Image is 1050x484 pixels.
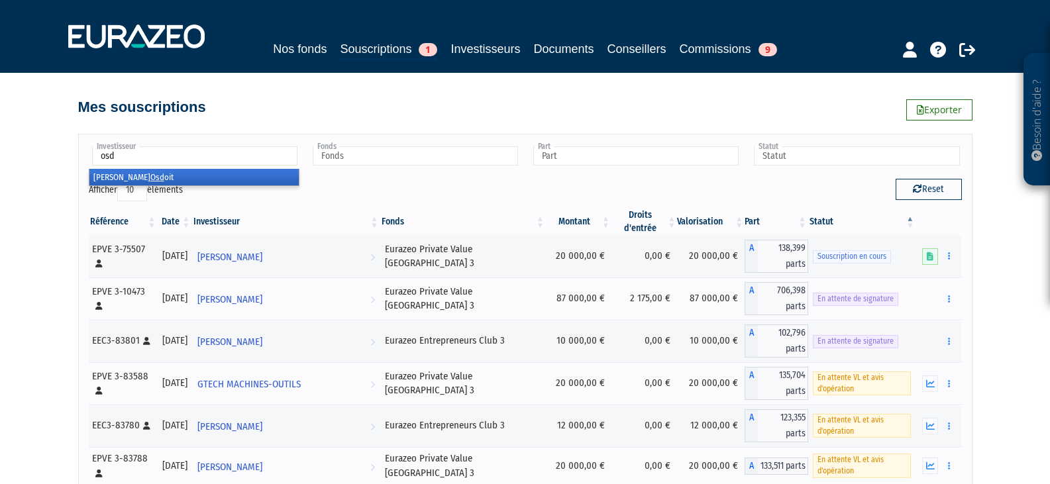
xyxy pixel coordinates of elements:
i: [Français] Personne physique [95,302,103,310]
td: 10 000,00 € [546,320,611,362]
div: A - Eurazeo Private Value Europe 3 [745,282,808,315]
span: [PERSON_NAME] [197,245,262,269]
span: 1 [419,43,437,56]
th: Droits d'entrée: activer pour trier la colonne par ordre croissant [611,209,678,235]
span: [PERSON_NAME] [197,455,262,479]
span: En attente VL et avis d'opération [813,454,912,477]
span: A [745,324,758,358]
div: [DATE] [162,376,187,390]
th: Part: activer pour trier la colonne par ordre croissant [745,209,808,235]
div: EEC3-83780 [92,418,153,432]
div: A - Eurazeo Private Value Europe 3 [745,240,808,273]
div: Eurazeo Entrepreneurs Club 3 [385,334,541,348]
div: [DATE] [162,291,187,305]
span: 135,704 parts [758,367,808,400]
span: 123,355 parts [758,409,808,442]
th: Référence : activer pour trier la colonne par ordre croissant [89,209,158,235]
td: 20 000,00 € [546,362,611,405]
td: 0,00 € [611,362,678,405]
td: 0,00 € [611,320,678,362]
span: A [745,367,758,400]
i: [Français] Personne physique [95,469,103,477]
a: [PERSON_NAME] [192,412,380,439]
div: [DATE] [162,249,187,263]
span: En attente de signature [813,335,898,348]
a: [PERSON_NAME] [192,328,380,354]
div: Eurazeo Private Value [GEOGRAPHIC_DATA] 3 [385,369,541,398]
span: [PERSON_NAME] [197,287,262,312]
i: Voir l'investisseur [370,330,375,354]
i: Voir l'investisseur [370,414,375,439]
a: [PERSON_NAME] [192,285,380,312]
div: Eurazeo Private Value [GEOGRAPHIC_DATA] 3 [385,242,541,271]
div: EPVE 3-10473 [92,285,153,313]
span: A [745,458,758,475]
span: 706,398 parts [758,282,808,315]
a: GTECH MACHINES-OUTILS [192,370,380,397]
span: A [745,282,758,315]
td: 12 000,00 € [546,405,611,447]
a: Commissions9 [680,40,777,58]
a: Souscriptions1 [340,40,437,60]
span: En attente VL et avis d'opération [813,414,912,438]
i: Voir l'investisseur [370,245,375,269]
div: Eurazeo Private Value [GEOGRAPHIC_DATA] 3 [385,452,541,480]
td: 2 175,00 € [611,277,678,320]
div: A - Eurazeo Private Value Europe 3 [745,458,808,475]
td: 10 000,00 € [677,320,745,362]
span: En attente VL et avis d'opération [813,371,912,395]
div: EEC3-83801 [92,334,153,348]
div: [DATE] [162,418,187,432]
div: A - Eurazeo Entrepreneurs Club 3 [745,409,808,442]
div: A - Eurazeo Private Value Europe 3 [745,367,808,400]
div: A - Eurazeo Entrepreneurs Club 3 [745,324,808,358]
a: Exporter [906,99,972,121]
img: 1732889491-logotype_eurazeo_blanc_rvb.png [68,24,205,48]
a: Conseillers [607,40,666,58]
div: EPVE 3-83788 [92,452,153,480]
span: A [745,240,758,273]
a: [PERSON_NAME] [192,453,380,479]
th: Date: activer pour trier la colonne par ordre croissant [158,209,192,235]
span: 138,399 parts [758,240,808,273]
th: Valorisation: activer pour trier la colonne par ordre croissant [677,209,745,235]
td: 0,00 € [611,405,678,447]
a: Investisseurs [450,40,520,58]
span: 133,511 parts [758,458,808,475]
i: [Français] Personne physique [95,387,103,395]
td: 20 000,00 € [677,362,745,405]
label: Afficher éléments [89,179,183,201]
span: [PERSON_NAME] [197,330,262,354]
span: Souscription en cours [813,250,891,263]
i: Voir l'investisseur [370,287,375,312]
i: [Français] Personne physique [95,260,103,267]
em: Osd [150,172,164,182]
th: Statut : activer pour trier la colonne par ordre d&eacute;croissant [808,209,916,235]
th: Fonds: activer pour trier la colonne par ordre croissant [380,209,546,235]
div: Eurazeo Entrepreneurs Club 3 [385,418,541,432]
a: Documents [534,40,594,58]
span: 102,796 parts [758,324,808,358]
th: Investisseur: activer pour trier la colonne par ordre croissant [192,209,380,235]
td: 20 000,00 € [546,235,611,277]
i: Voir l'investisseur [370,372,375,397]
div: Eurazeo Private Value [GEOGRAPHIC_DATA] 3 [385,285,541,313]
span: A [745,409,758,442]
td: 87 000,00 € [677,277,745,320]
p: Besoin d'aide ? [1029,60,1045,179]
div: [DATE] [162,334,187,348]
i: Voir l'investisseur [370,455,375,479]
span: En attente de signature [813,293,898,305]
th: Montant: activer pour trier la colonne par ordre croissant [546,209,611,235]
span: GTECH MACHINES-OUTILS [197,372,301,397]
div: EPVE 3-75507 [92,242,153,271]
select: Afficheréléments [117,179,147,201]
button: Reset [896,179,962,200]
i: [Français] Personne physique [143,422,150,430]
a: Nos fonds [273,40,327,58]
td: 0,00 € [611,235,678,277]
i: [Français] Personne physique [143,337,150,345]
td: 20 000,00 € [677,235,745,277]
span: [PERSON_NAME] [197,414,262,439]
li: [PERSON_NAME] oit [89,169,299,185]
